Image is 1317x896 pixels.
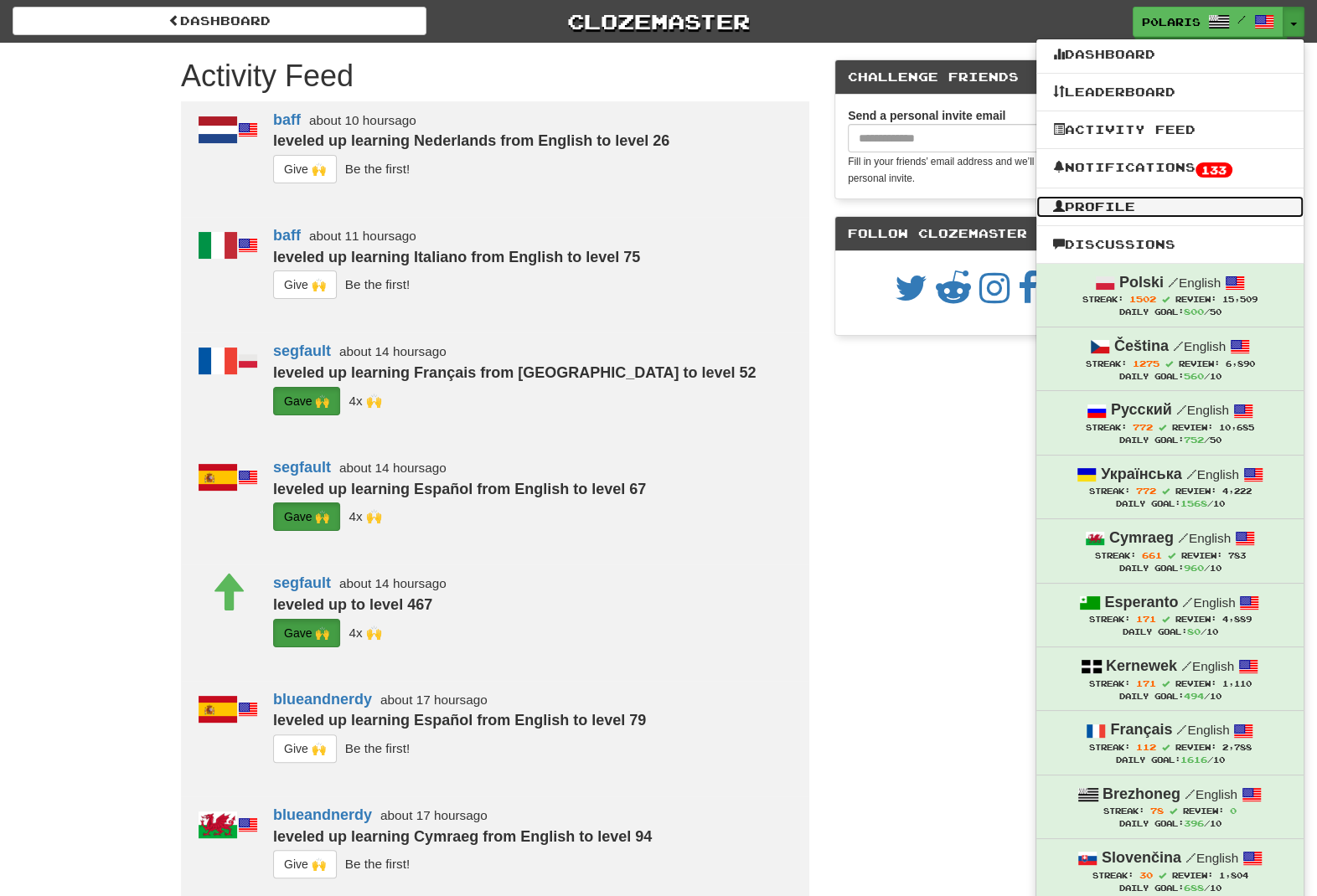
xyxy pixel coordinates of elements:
span: Review: [1180,551,1221,560]
small: _cmns<br />CharmingTigress<br />19cupsofcoffee<br />p0laris [349,625,381,639]
span: Streak: [1082,295,1123,304]
small: Be the first! [345,162,410,176]
span: Streak includes today. [1161,744,1169,751]
span: 78 [1150,806,1164,816]
span: Streak includes today. [1162,296,1170,303]
span: 4,222 [1221,487,1251,496]
span: Streak: [1088,615,1129,624]
span: / [1178,530,1189,545]
span: Streak: [1088,487,1129,496]
div: Daily Goal: /10 [1053,370,1287,383]
a: Polski /English Streak: 1502 Review: 15,509 Daily Goal:800/50 [1036,264,1304,327]
button: Gave 🙌 [273,502,340,531]
span: / [1237,13,1246,25]
span: / [1181,658,1192,673]
strong: leveled up to level 467 [273,596,432,613]
h1: Activity Feed [181,59,809,93]
span: 15,509 [1222,295,1258,304]
strong: Brezhoneg [1103,785,1180,802]
a: Clozemaster [452,7,865,36]
small: Be the first! [345,741,410,755]
span: 133 [1196,162,1232,178]
a: Dashboard [13,7,426,35]
a: Activity Feed [1036,119,1304,141]
small: Be the first! [345,857,410,871]
span: / [1176,722,1187,737]
span: Review: [1183,806,1224,816]
div: Daily Goal: /10 [1053,817,1287,830]
span: / [1182,595,1193,610]
span: Review: [1178,359,1219,368]
strong: Send a personal invite email [848,109,1005,122]
span: Streak includes today. [1167,552,1175,559]
a: Українська /English Streak: 772 Review: 4,222 Daily Goal:1568/10 [1036,456,1304,518]
span: Streak includes today. [1161,487,1169,495]
button: Gave 🙌 [273,387,340,415]
span: Streak includes today. [1170,807,1177,815]
small: Be the first! [345,277,410,291]
small: Fill in your friends’ email address and we’ll send them a personal invite. [848,156,1092,184]
span: Streak: [1088,743,1129,752]
span: 1568 [1180,498,1206,508]
small: English [1176,723,1229,737]
strong: Українська [1101,466,1182,482]
small: about 14 hours ago [339,344,447,358]
small: about 14 hours ago [339,461,447,475]
strong: Français [1110,721,1172,738]
div: Follow Clozemaster [835,217,1135,251]
strong: Čeština [1114,337,1169,354]
span: Review: [1175,679,1216,688]
div: Daily Goal: /10 [1053,690,1287,703]
a: Discussions [1036,234,1304,255]
span: Streak: [1085,359,1126,368]
span: Review: [1175,615,1216,624]
div: Daily Goal: /10 [1053,497,1287,510]
span: / [1176,402,1187,417]
span: 1616 [1180,754,1206,765]
span: / [1185,786,1196,801]
a: Profile [1036,196,1304,218]
small: about 17 hours ago [380,808,488,822]
span: Streak: [1103,806,1144,816]
span: 772 [1135,486,1155,496]
span: Review: [1172,423,1213,432]
small: English [1178,531,1231,545]
a: blueandnerdy [273,691,372,708]
span: 2,788 [1221,743,1251,752]
span: 783 [1227,551,1245,560]
span: 171 [1135,678,1155,688]
span: Streak: [1094,551,1135,560]
a: p0laris / [1133,7,1283,37]
small: about 10 hours ago [309,113,416,127]
button: Give 🙌 [273,155,337,183]
strong: Slovenčina [1102,849,1181,866]
strong: Русский [1111,401,1172,418]
a: segfault [273,574,331,591]
div: Daily Goal: /50 [1053,306,1287,318]
span: Streak includes today. [1161,615,1169,623]
div: Challenge Friends [835,60,1135,95]
a: Brezhoneg /English Streak: 78 Review: 0 Daily Goal:396/10 [1036,775,1304,838]
small: English [1173,339,1226,353]
a: Dashboard [1036,44,1304,65]
strong: Kernewek [1106,657,1177,674]
div: Daily Goal: /10 [1053,754,1287,766]
span: Streak: [1092,871,1133,880]
button: Give 🙌 [273,850,337,878]
button: Give 🙌 [273,734,337,763]
a: segfault [273,459,331,476]
small: English [1181,659,1234,673]
span: Streak includes today. [1161,680,1169,687]
span: Streak includes today. [1165,360,1172,368]
span: 800 [1183,306,1203,317]
button: Give 🙌 [273,270,337,299]
span: 772 [1133,422,1153,432]
strong: leveled up learning Español from English to level 67 [273,481,646,497]
small: about 11 hours ago [309,229,416,243]
div: Daily Goal: /10 [1053,562,1287,574]
span: 10,685 [1219,423,1254,432]
strong: Polski [1119,274,1164,291]
strong: Cymraeg [1109,529,1174,546]
a: Français /English Streak: 112 Review: 2,788 Daily Goal:1616/10 [1036,711,1304,774]
span: 171 [1135,614,1155,624]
